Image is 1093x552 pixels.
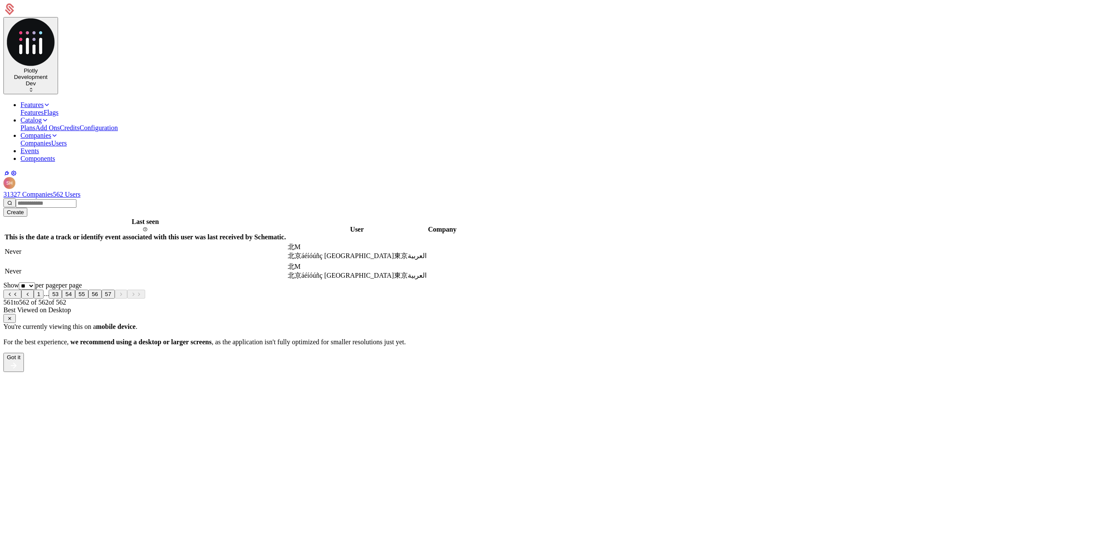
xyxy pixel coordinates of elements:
div: 北М [288,262,427,271]
button: Go to first page [3,290,21,299]
a: 31327 Companies [3,191,53,198]
div: You're currently viewing this on a . For the best experience, , as the application isn't fully op... [3,323,1090,346]
button: Search users [3,198,16,207]
a: Components [20,155,55,162]
div: Never [5,267,286,275]
button: Select environment [3,17,58,94]
strong: mobile device [96,323,136,330]
a: Catalog [20,116,49,124]
span: 562 of [38,299,56,306]
span: per page [58,282,82,289]
a: Users [51,139,67,147]
span: Last seen [132,218,159,225]
i: arrow-right [7,360,20,371]
span: per page [35,282,58,289]
span: Dev [26,80,36,87]
a: Integrations [3,170,10,177]
button: Go to previous page [21,290,34,299]
img: S H [3,177,15,189]
button: Got it [3,353,24,372]
a: Companies [20,139,51,147]
button: Go to page 57 [102,290,115,299]
div: 北京áéíóúñç [GEOGRAPHIC_DATA]東京العربية [288,252,427,261]
button: Go to page 1 [34,290,44,299]
div: 北京áéíóúñç [GEOGRAPHIC_DATA]東京العربية [288,271,427,280]
div: Page navigation [3,290,1090,299]
div: This is the date a track or identify event associated with this user was last received by Schematic. [5,233,286,241]
button: Go to next page [115,290,127,299]
button: Create [3,208,27,217]
div: Never [5,248,286,256]
button: Go to page 54 [62,290,75,299]
button: Go to page 56 [88,290,102,299]
a: Events [20,147,39,154]
a: 562 Users [53,191,80,198]
a: Configuration [79,124,118,131]
div: Best Viewed on Desktop [3,306,1090,314]
span: ... [44,290,49,297]
strong: we recommend using a desktop or larger screens [70,338,212,346]
a: Settings [10,170,17,177]
nav: Main [3,101,1090,163]
a: Add Ons [35,124,60,131]
th: Company [428,218,457,241]
a: Credits [60,124,79,131]
img: Plotly [7,18,55,66]
button: Open user button [3,177,15,189]
a: Flags [44,109,58,116]
span: 562 [3,299,66,306]
span: Show [3,282,19,289]
a: Features [20,109,44,116]
div: Create [7,209,24,215]
div: Table pagination [3,282,1090,306]
a: Companies [20,132,58,139]
a: Plans [20,124,35,131]
div: 北М [288,243,427,252]
button: Go to page 53 [49,290,62,299]
button: Go to page 55 [75,290,88,299]
span: 561 to 562 of [3,299,38,306]
th: User [287,218,427,241]
span: Plotly [24,67,38,74]
select: Select page size [19,282,35,290]
div: Development [7,74,55,80]
a: Features [20,101,50,108]
button: Go to last page [127,290,145,299]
